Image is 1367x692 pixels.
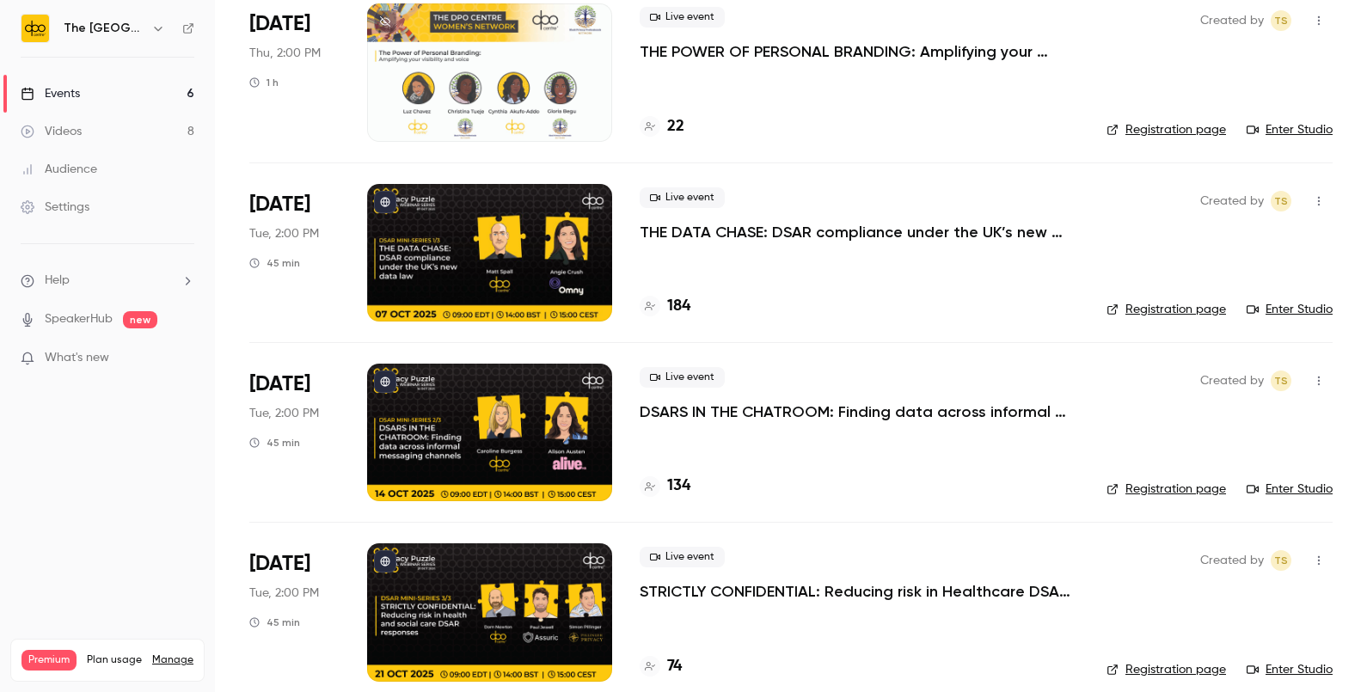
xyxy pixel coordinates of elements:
h4: 134 [667,475,690,498]
a: 184 [640,295,690,318]
span: [DATE] [249,10,310,38]
div: Oct 2 Thu, 2:00 PM (Europe/London) [249,3,340,141]
span: Tue, 2:00 PM [249,585,319,602]
iframe: Noticeable Trigger [174,351,194,366]
span: Created by [1200,550,1264,571]
span: Created by [1200,191,1264,211]
a: Manage [152,653,193,667]
span: Created by [1200,10,1264,31]
div: 1 h [249,76,279,89]
div: 45 min [249,256,300,270]
li: help-dropdown-opener [21,272,194,290]
div: Events [21,85,80,102]
div: Oct 21 Tue, 2:00 PM (Europe/London) [249,543,340,681]
span: Premium [21,650,77,671]
a: Registration page [1106,481,1226,498]
a: STRICTLY CONFIDENTIAL: Reducing risk in Healthcare DSAR responses [640,581,1079,602]
div: 45 min [249,436,300,450]
span: new [123,311,157,328]
a: Enter Studio [1247,661,1333,678]
span: Taylor Swann [1271,191,1291,211]
a: Enter Studio [1247,301,1333,318]
span: Taylor Swann [1271,10,1291,31]
span: TS [1274,191,1288,211]
span: Live event [640,547,725,567]
span: Live event [640,7,725,28]
a: SpeakerHub [45,310,113,328]
div: Settings [21,199,89,216]
a: Enter Studio [1247,121,1333,138]
span: [DATE] [249,370,310,398]
span: Help [45,272,70,290]
a: THE DATA CHASE: DSAR compliance under the UK’s new data law [640,222,1079,242]
span: TS [1274,370,1288,391]
span: TS [1274,10,1288,31]
span: Taylor Swann [1271,370,1291,391]
div: Oct 14 Tue, 2:00 PM (Europe/London) [249,364,340,501]
div: Oct 7 Tue, 2:00 PM (Europe/London) [249,184,340,322]
h4: 184 [667,295,690,318]
div: Videos [21,123,82,140]
span: Tue, 2:00 PM [249,405,319,422]
a: Registration page [1106,661,1226,678]
div: Audience [21,161,97,178]
span: Live event [640,187,725,208]
span: TS [1274,550,1288,571]
h4: 74 [667,655,682,678]
a: Registration page [1106,301,1226,318]
span: [DATE] [249,191,310,218]
a: 22 [640,115,684,138]
a: Enter Studio [1247,481,1333,498]
span: Created by [1200,370,1264,391]
a: THE POWER OF PERSONAL BRANDING: Amplifying your visibility invoice [640,41,1079,62]
h4: 22 [667,115,684,138]
span: [DATE] [249,550,310,578]
div: 45 min [249,615,300,629]
a: 74 [640,655,682,678]
a: DSARS IN THE CHATROOM: Finding data across informal messaging channels [640,401,1079,422]
img: The DPO Centre [21,15,49,42]
a: Registration page [1106,121,1226,138]
span: Plan usage [87,653,142,667]
span: Taylor Swann [1271,550,1291,571]
span: Tue, 2:00 PM [249,225,319,242]
span: Thu, 2:00 PM [249,45,321,62]
span: Live event [640,367,725,388]
span: What's new [45,349,109,367]
a: 134 [640,475,690,498]
h6: The [GEOGRAPHIC_DATA] [64,20,144,37]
